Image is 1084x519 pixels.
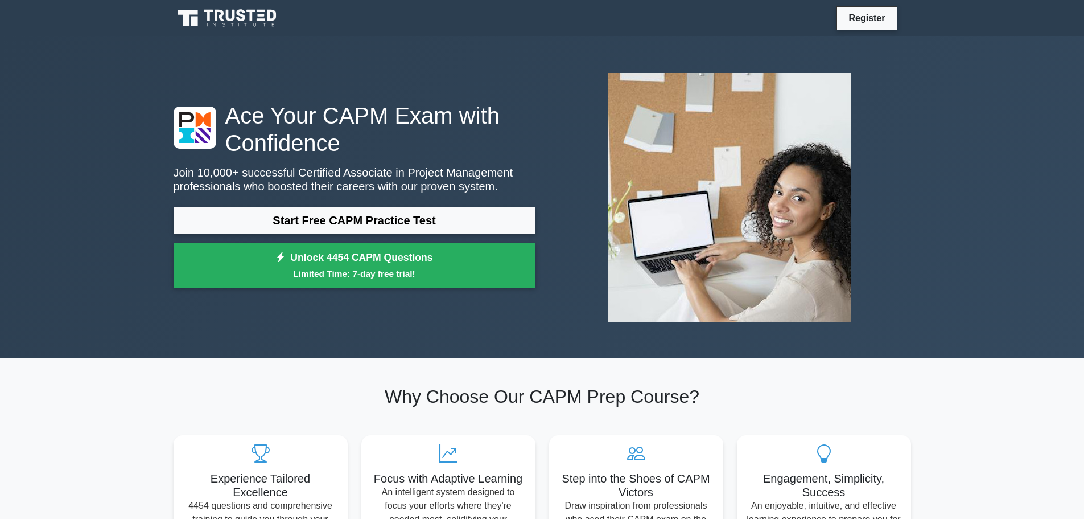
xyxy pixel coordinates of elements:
h5: Focus with Adaptive Learning [370,472,526,485]
a: Unlock 4454 CAPM QuestionsLimited Time: 7-day free trial! [174,243,535,288]
h5: Step into the Shoes of CAPM Victors [558,472,714,499]
small: Limited Time: 7-day free trial! [188,267,521,280]
h5: Engagement, Simplicity, Success [746,472,902,499]
p: Join 10,000+ successful Certified Associate in Project Management professionals who boosted their... [174,166,535,193]
a: Register [842,11,892,25]
h1: Ace Your CAPM Exam with Confidence [174,102,535,157]
h5: Experience Tailored Excellence [183,472,339,499]
a: Start Free CAPM Practice Test [174,207,535,234]
h2: Why Choose Our CAPM Prep Course? [174,386,911,407]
